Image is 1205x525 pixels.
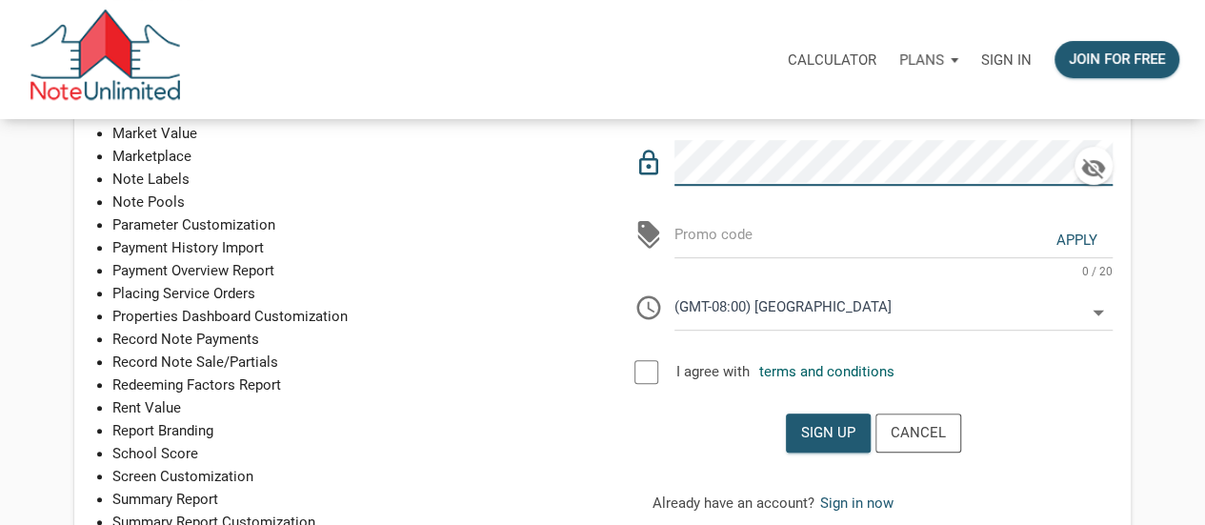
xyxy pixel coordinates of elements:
[112,419,588,442] p: Report Branding
[1069,49,1165,71] div: Join for free
[112,122,588,145] p: Market Value
[786,414,871,453] button: Sign up
[112,236,588,259] p: Payment History Import
[1054,41,1179,78] button: Join for free
[1028,212,1112,258] button: Apply
[29,10,182,110] img: NoteUnlimited
[112,213,588,236] p: Parameter Customization
[759,363,894,380] a: terms and conditions
[776,30,888,90] a: Calculator
[634,293,663,322] i: schedule
[112,168,588,191] p: Note Labels
[970,30,1043,90] a: Sign in
[888,30,970,90] a: Plans
[112,488,588,511] p: Summary Report
[112,191,588,213] p: Note Pools
[112,396,588,419] p: Rent Value
[112,305,588,328] p: Properties Dashboard Customization
[674,212,1027,255] input: Promo code
[112,351,588,374] p: Record Note Sale/Partials
[634,492,908,515] span: Already have an account?
[814,493,898,515] button: Sign in now
[658,360,759,384] label: I agree with
[112,259,588,282] p: Payment Overview Report
[801,422,855,444] div: Sign up
[634,149,663,177] i: lock_outline
[788,51,876,69] p: Calculator
[875,414,961,453] button: Cancel
[634,221,663,250] i: discount
[112,282,588,305] p: Placing Service Orders
[112,442,588,465] p: School Score
[112,328,588,351] p: Record Note Payments
[891,422,946,444] div: Cancel
[981,51,1032,69] p: Sign in
[899,51,944,69] p: Plans
[112,145,588,168] p: Marketplace
[1043,30,1191,90] a: Join for free
[112,465,588,488] p: Screen Customization
[1056,231,1097,252] div: Apply
[1082,260,1113,279] span: 0 / 20
[112,374,588,396] p: Redeeming Factors Report
[888,31,970,89] button: Plans
[820,493,894,515] div: Sign in now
